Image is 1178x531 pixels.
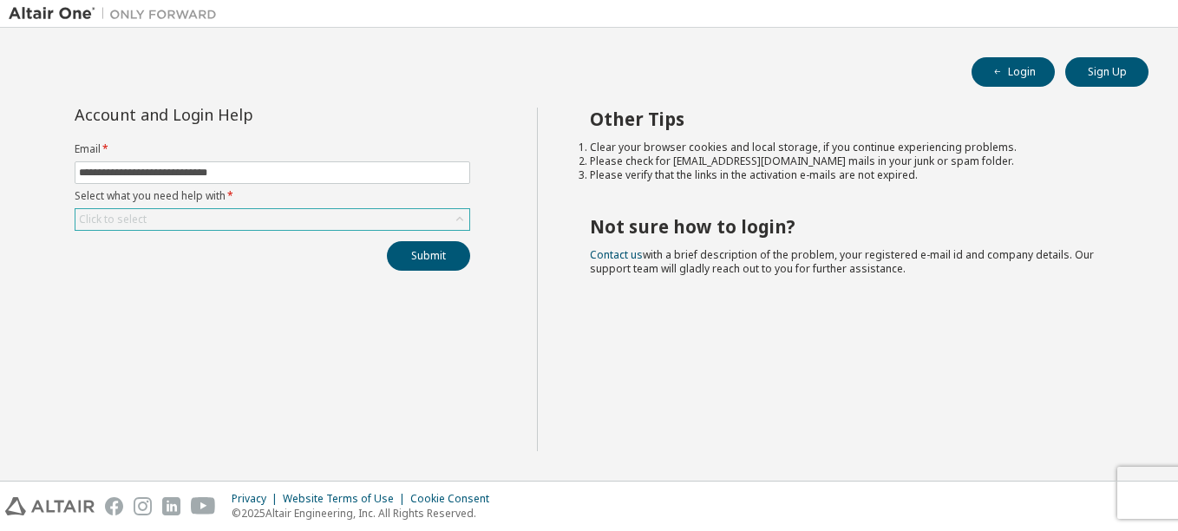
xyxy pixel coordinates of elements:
div: Click to select [79,213,147,226]
label: Select what you need help with [75,189,470,203]
img: altair_logo.svg [5,497,95,515]
div: Cookie Consent [410,492,500,506]
label: Email [75,142,470,156]
span: with a brief description of the problem, your registered e-mail id and company details. Our suppo... [590,247,1094,276]
a: Contact us [590,247,643,262]
img: youtube.svg [191,497,216,515]
p: © 2025 Altair Engineering, Inc. All Rights Reserved. [232,506,500,521]
li: Clear your browser cookies and local storage, if you continue experiencing problems. [590,141,1118,154]
div: Privacy [232,492,283,506]
img: instagram.svg [134,497,152,515]
img: Altair One [9,5,226,23]
div: Account and Login Help [75,108,391,121]
h2: Other Tips [590,108,1118,130]
button: Submit [387,241,470,271]
h2: Not sure how to login? [590,215,1118,238]
div: Website Terms of Use [283,492,410,506]
button: Login [972,57,1055,87]
li: Please verify that the links in the activation e-mails are not expired. [590,168,1118,182]
img: facebook.svg [105,497,123,515]
div: Click to select [75,209,469,230]
img: linkedin.svg [162,497,180,515]
button: Sign Up [1065,57,1149,87]
li: Please check for [EMAIL_ADDRESS][DOMAIN_NAME] mails in your junk or spam folder. [590,154,1118,168]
